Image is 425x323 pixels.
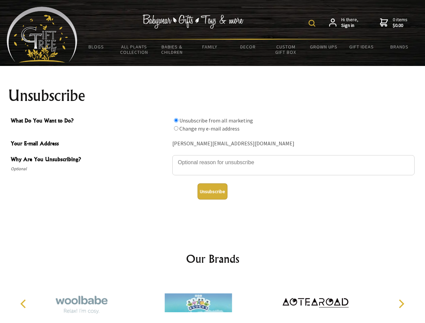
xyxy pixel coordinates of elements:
[11,155,169,165] span: Why Are You Unsubscribing?
[229,40,267,54] a: Decor
[305,40,343,54] a: Grown Ups
[179,117,253,124] label: Unsubscribe from all marketing
[77,40,115,54] a: BLOGS
[172,155,415,175] textarea: Why Are You Unsubscribing?
[394,296,409,311] button: Next
[191,40,229,54] a: Family
[7,7,77,63] img: Babyware - Gifts - Toys and more...
[381,40,419,54] a: Brands
[380,17,408,29] a: 0 items$0.00
[8,87,417,104] h1: Unsubscribe
[267,40,305,59] a: Custom Gift Box
[11,116,169,126] span: What Do You Want to Do?
[143,14,244,29] img: Babywear - Gifts - Toys & more
[174,126,178,131] input: What Do You Want to Do?
[11,165,169,173] span: Optional
[17,296,32,311] button: Previous
[11,139,169,149] span: Your E-mail Address
[393,23,408,29] strong: $0.00
[329,17,358,29] a: Hi there,Sign in
[309,20,315,27] img: product search
[13,251,412,267] h2: Our Brands
[341,23,358,29] strong: Sign in
[153,40,191,59] a: Babies & Children
[179,125,240,132] label: Change my e-mail address
[115,40,153,59] a: All Plants Collection
[341,17,358,29] span: Hi there,
[198,183,227,200] button: Unsubscribe
[393,16,408,29] span: 0 items
[172,139,415,149] div: [PERSON_NAME][EMAIL_ADDRESS][DOMAIN_NAME]
[343,40,381,54] a: Gift Ideas
[174,118,178,122] input: What Do You Want to Do?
